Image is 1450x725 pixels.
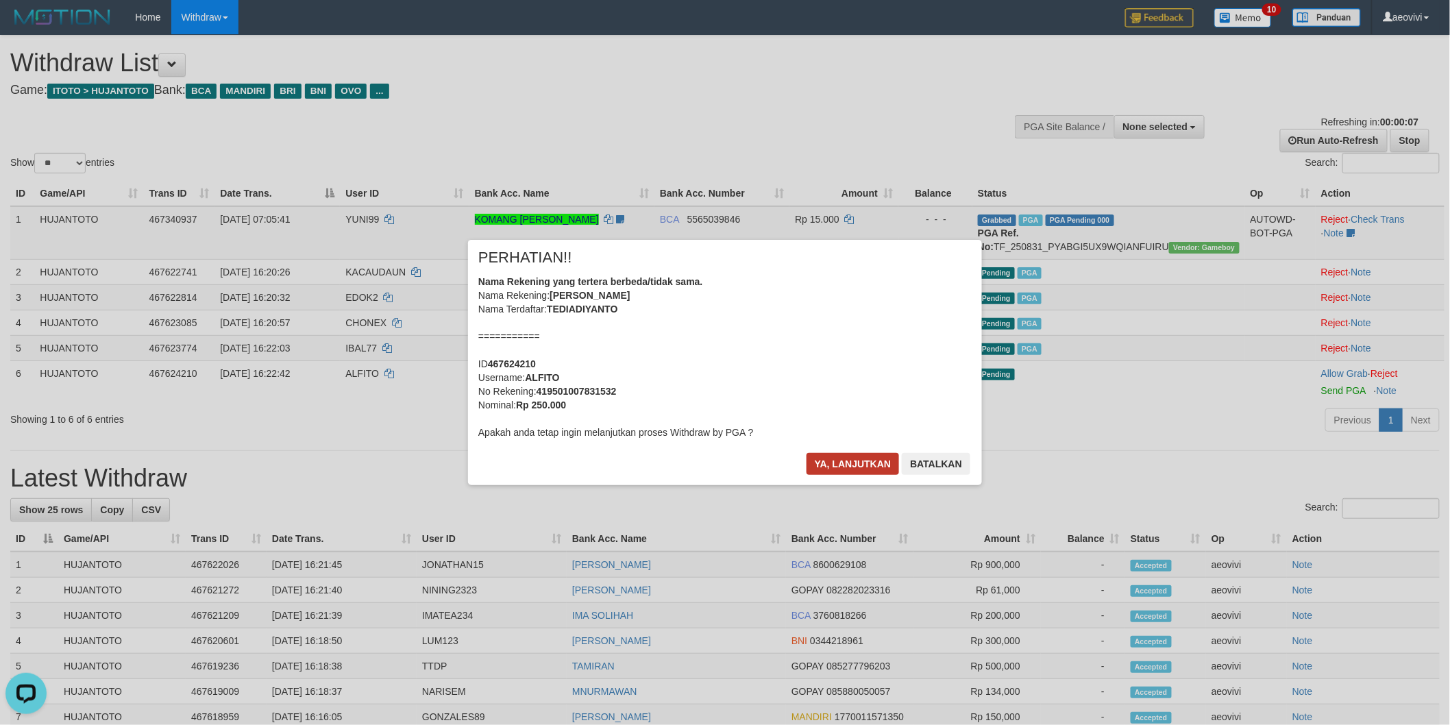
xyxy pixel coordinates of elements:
[478,251,572,265] span: PERHATIAN!!
[478,276,703,287] b: Nama Rekening yang tertera berbeda/tidak sama.
[5,5,47,47] button: Open LiveChat chat widget
[537,386,617,397] b: 419501007831532
[488,358,536,369] b: 467624210
[902,453,970,475] button: Batalkan
[478,275,972,439] div: Nama Rekening: Nama Terdaftar: =========== ID Username: No Rekening: Nominal: Apakah anda tetap i...
[550,290,630,301] b: [PERSON_NAME]
[807,453,900,475] button: Ya, lanjutkan
[516,400,566,410] b: Rp 250.000
[525,372,559,383] b: ALFITO
[547,304,617,315] b: TEDIADIYANTO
